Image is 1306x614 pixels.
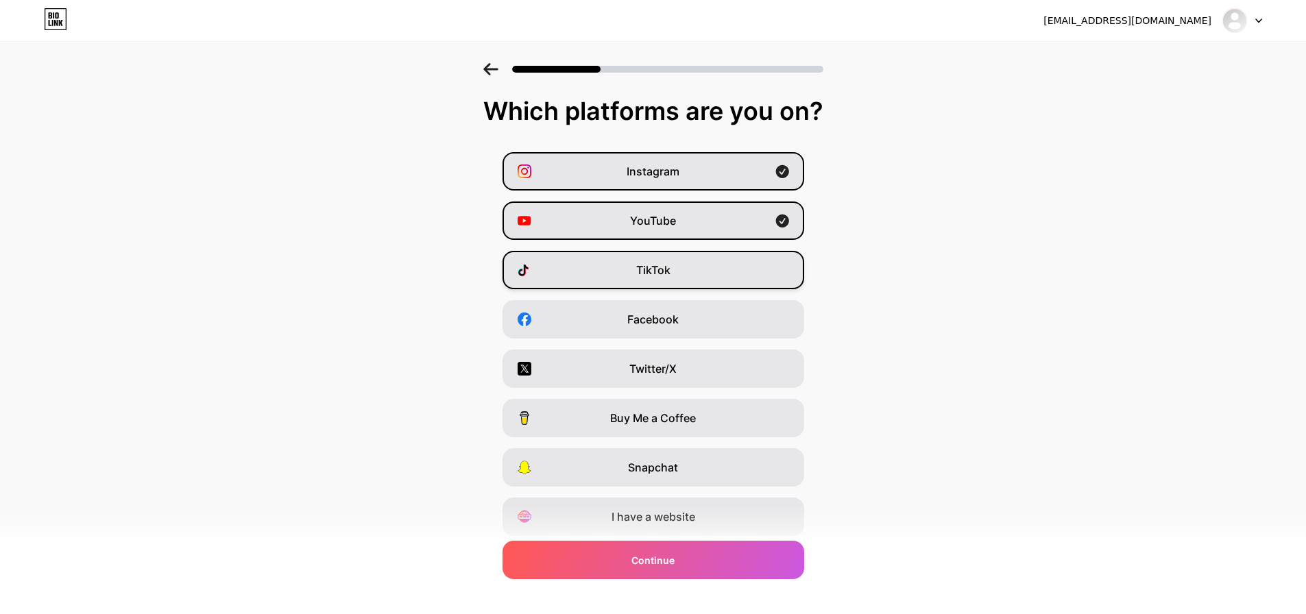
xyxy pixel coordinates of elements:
[627,163,679,180] span: Instagram
[612,508,695,525] span: I have a website
[627,311,679,328] span: Facebook
[1222,8,1248,34] img: Muhibbulla Hasan
[14,97,1292,125] div: Which platforms are you on?
[630,212,676,229] span: YouTube
[629,360,677,377] span: Twitter/X
[1043,14,1211,28] div: [EMAIL_ADDRESS][DOMAIN_NAME]
[631,553,675,567] span: Continue
[610,410,696,426] span: Buy Me a Coffee
[636,262,670,278] span: TikTok
[628,459,678,476] span: Snapchat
